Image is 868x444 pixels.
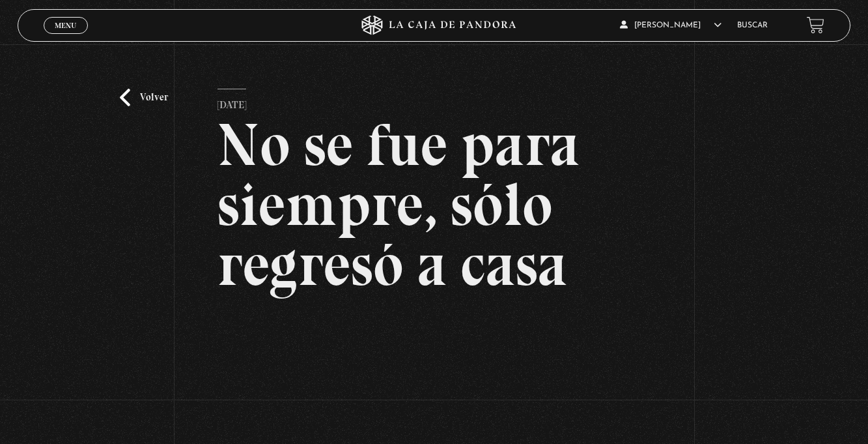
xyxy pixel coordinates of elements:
h2: No se fue para siempre, sólo regresó a casa [217,115,651,295]
p: [DATE] [217,89,246,115]
a: Volver [120,89,168,106]
a: Buscar [737,22,768,29]
span: [PERSON_NAME] [620,22,721,29]
span: Menu [55,22,76,29]
a: View your shopping cart [807,16,824,34]
span: Cerrar [50,32,81,41]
